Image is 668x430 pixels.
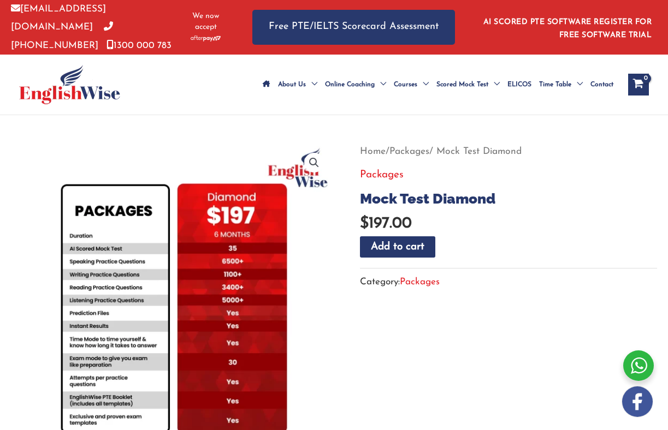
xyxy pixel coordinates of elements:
[477,9,657,45] aside: Header Widget 1
[628,74,649,95] a: View Shopping Cart, empty
[11,4,106,32] a: [EMAIL_ADDRESS][DOMAIN_NAME]
[259,65,617,104] nav: Site Navigation: Main Menu
[360,147,386,156] a: Home
[360,142,657,160] nav: Breadcrumb
[321,65,390,104] a: Online CoachingMenu Toggle
[488,65,500,104] span: Menu Toggle
[274,65,321,104] a: About UsMenu Toggle
[19,65,120,104] img: cropped-ew-logo
[325,65,375,104] span: Online Coaching
[306,65,317,104] span: Menu Toggle
[587,65,617,104] a: Contact
[11,22,113,50] a: [PHONE_NUMBER]
[504,65,535,104] a: ELICOS
[360,216,412,231] bdi: 197.00
[483,18,652,39] a: AI SCORED PTE SOFTWARE REGISTER FOR FREE SOFTWARE TRIAL
[360,273,440,291] span: Category:
[389,147,429,156] a: Packages
[360,190,657,207] h1: Mock Test Diamond
[360,216,369,231] span: $
[535,65,587,104] a: Time TableMenu Toggle
[507,65,531,104] span: ELICOS
[360,170,404,180] a: Packages
[360,236,435,258] button: Add to cart
[394,65,417,104] span: Courses
[433,65,504,104] a: Scored Mock TestMenu Toggle
[622,386,653,417] img: white-facebook.png
[375,65,386,104] span: Menu Toggle
[400,277,440,286] a: Packages
[191,35,221,41] img: Afterpay-Logo
[304,153,324,172] a: View full-screen image gallery
[417,65,429,104] span: Menu Toggle
[590,65,613,104] span: Contact
[539,65,571,104] span: Time Table
[186,11,225,33] span: We now accept
[436,65,488,104] span: Scored Mock Test
[571,65,583,104] span: Menu Toggle
[107,41,172,50] a: 1300 000 783
[390,65,433,104] a: CoursesMenu Toggle
[278,65,306,104] span: About Us
[252,10,455,44] a: Free PTE/IELTS Scorecard Assessment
